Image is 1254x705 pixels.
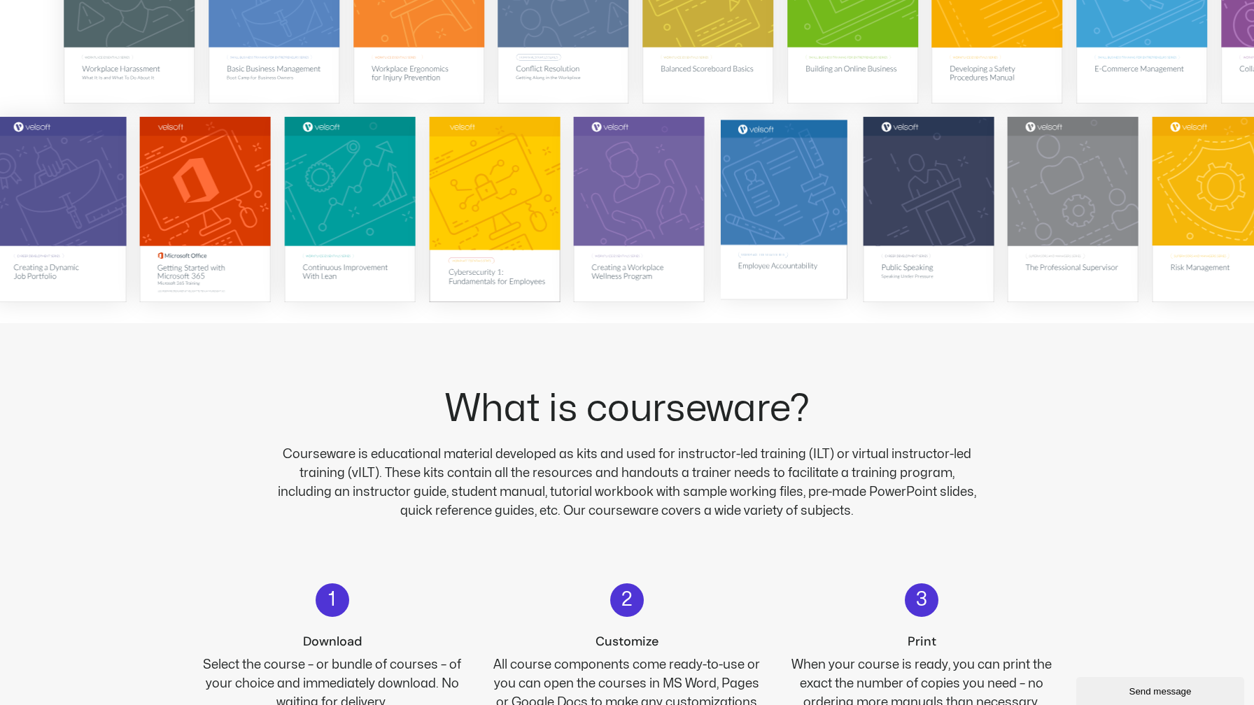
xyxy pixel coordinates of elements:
h2: Customize [488,634,766,650]
h2: 2 [621,590,633,610]
h2: Download [193,634,471,650]
iframe: chat widget [1076,674,1247,705]
h2: What is courseware? [445,390,810,428]
h2: 1 [328,590,336,610]
p: Courseware is educational material developed as kits and used for instructor-led training (ILT) o... [274,445,981,520]
h2: Print [783,634,1061,650]
h2: 3 [916,590,927,610]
